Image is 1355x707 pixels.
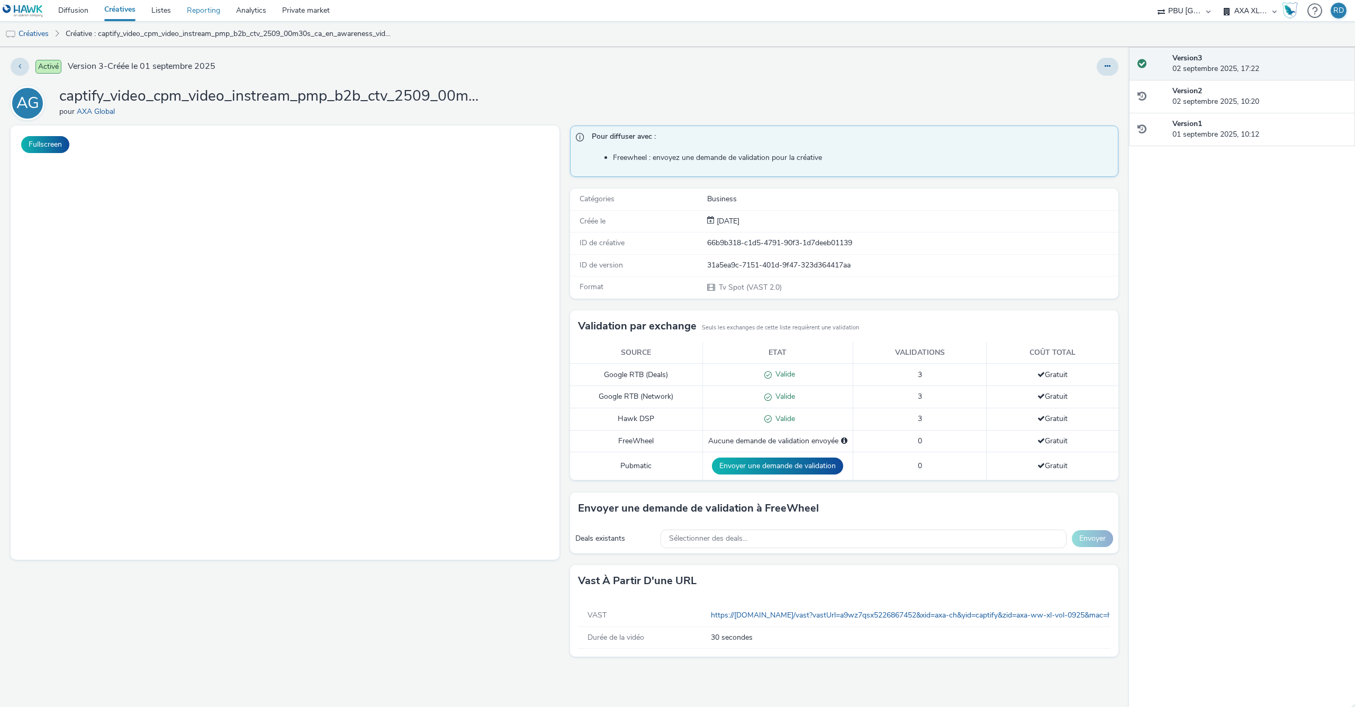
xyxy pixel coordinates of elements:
li: Freewheel : envoyez une demande de validation pour la créative [613,153,1113,163]
img: undefined Logo [3,4,43,17]
div: 02 septembre 2025, 10:20 [1172,86,1347,108]
span: Activé [35,60,61,74]
h3: Validation par exchange [578,318,697,334]
div: Business [707,194,1118,204]
a: AG [11,98,49,108]
a: Hawk Academy [1282,2,1302,19]
span: Sélectionner des deals... [669,534,747,543]
button: Envoyer [1072,530,1113,547]
img: Hawk Academy [1282,2,1298,19]
span: 3 [918,391,922,401]
span: ID de créative [580,238,625,248]
span: Gratuit [1037,370,1068,380]
td: FreeWheel [570,430,703,452]
span: Version 3 - Créée le 01 septembre 2025 [68,60,215,73]
span: Créée le [580,216,606,226]
span: Gratuit [1037,436,1068,446]
span: Pour diffuser avec : [592,131,1108,145]
span: pour [59,106,77,117]
span: Format [580,282,603,292]
span: Valide [772,391,795,401]
span: Valide [772,414,795,424]
small: Seuls les exchanges de cette liste requièrent une validation [702,324,859,332]
span: 0 [918,436,922,446]
div: Deals existants [575,533,655,544]
button: Envoyer une demande de validation [712,458,843,475]
span: Gratuit [1037,391,1068,401]
span: 3 [918,370,922,380]
strong: Version 1 [1172,119,1202,129]
div: Sélectionnez un deal ci-dessous et cliquez sur Envoyer pour envoyer une demande de validation à F... [841,436,847,446]
span: [DATE] [715,216,739,226]
div: Création 01 septembre 2025, 10:12 [715,216,739,227]
td: Google RTB (Deals) [570,364,703,386]
span: Gratuit [1037,461,1068,471]
a: AXA Global [77,106,119,117]
span: Catégories [580,194,615,204]
th: Source [570,342,703,364]
h1: captify_video_cpm_video_instream_pmp_b2b_ctv_2509_00m30s_ca_en_awareness_video-cyber-audience-tar... [59,86,483,106]
a: Créative : captify_video_cpm_video_instream_pmp_b2b_ctv_2509_00m30s_ca_en_awareness_video-cyber-a... [60,21,399,47]
th: Etat [702,342,853,364]
div: 02 septembre 2025, 17:22 [1172,53,1347,75]
span: 30 secondes [711,632,1107,643]
div: 01 septembre 2025, 10:12 [1172,119,1347,140]
span: Gratuit [1037,414,1068,424]
h3: Envoyer une demande de validation à FreeWheel [578,500,819,516]
span: VAST [588,610,607,620]
span: ID de version [580,260,623,270]
strong: Version 2 [1172,86,1202,96]
div: 66b9b318-c1d5-4791-90f3-1d7deeb01139 [707,238,1118,248]
th: Validations [853,342,986,364]
span: Tv Spot (VAST 2.0) [718,282,782,292]
div: AG [16,88,39,118]
div: 31a5ea9c-7151-401d-9f47-323d364417aa [707,260,1118,271]
span: Durée de la vidéo [588,632,644,642]
td: Hawk DSP [570,408,703,431]
div: Aucune demande de validation envoyée [708,436,847,446]
span: 3 [918,414,922,424]
td: Google RTB (Network) [570,386,703,408]
th: Coût total [987,342,1119,364]
span: Valide [772,369,795,379]
img: tv [5,29,16,40]
div: RD [1333,3,1344,19]
span: 0 [918,461,922,471]
strong: Version 3 [1172,53,1202,63]
td: Pubmatic [570,452,703,480]
button: Fullscreen [21,136,69,153]
h3: Vast à partir d'une URL [578,573,697,589]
